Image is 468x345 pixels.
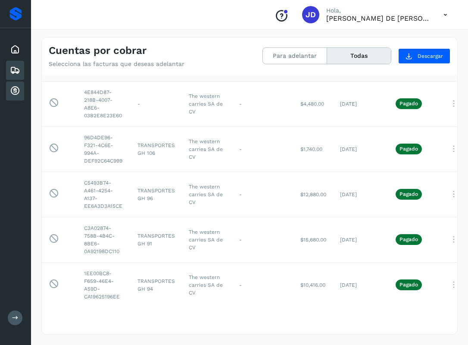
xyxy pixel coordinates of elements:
[182,172,232,217] td: The western carries SA de CV
[232,126,293,172] td: -
[333,172,389,217] td: [DATE]
[293,172,333,217] td: $12,880.00
[49,60,184,68] p: Selecciona las facturas que deseas adelantar
[131,217,182,262] td: TRANSPORTES GH 91
[293,262,333,307] td: $10,416.00
[333,126,389,172] td: [DATE]
[77,81,131,126] td: 4E844D87-218B-4007-A8E6-03B2E8E23E60
[77,126,131,172] td: 96D4DE96-F321-4C6E-994A-DEF92C64C999
[131,172,182,217] td: TRANSPORTES GH 96
[131,81,182,126] td: -
[293,126,333,172] td: $1,740.00
[182,81,232,126] td: The western carries SA de CV
[182,126,232,172] td: The western carries SA de CV
[182,217,232,262] td: The western carries SA de CV
[232,262,293,307] td: -
[131,262,182,307] td: TRANSPORTES GH 94
[77,217,131,262] td: C3A02874-758B-4B4C-8BE6-0A92198DC110
[293,217,333,262] td: $15,680.00
[418,52,443,60] span: Descargar
[293,81,333,126] td: $4,480.00
[131,126,182,172] td: TRANSPORTES GH 106
[399,100,418,107] p: Pagado
[399,146,418,152] p: Pagado
[399,282,418,288] p: Pagado
[232,81,293,126] td: -
[399,236,418,242] p: Pagado
[326,7,430,14] p: Hola,
[232,217,293,262] td: -
[6,40,24,59] div: Inicio
[182,262,232,307] td: The western carries SA de CV
[333,81,389,126] td: [DATE]
[77,262,131,307] td: 1EE00BC8-F659-46E4-A59D-CA19625196EE
[327,48,391,64] button: Todas
[398,48,450,64] button: Descargar
[333,217,389,262] td: [DATE]
[6,61,24,80] div: Embarques
[399,191,418,197] p: Pagado
[6,82,24,100] div: Cuentas por cobrar
[263,48,327,64] button: Para adelantar
[333,262,389,307] td: [DATE]
[326,14,430,22] p: JOSE DE JESUS GONZALEZ HERNANDEZ
[232,172,293,217] td: -
[49,44,147,57] h4: Cuentas por cobrar
[77,172,131,217] td: C5493B74-A461-4254-A137-EE6A3D3A15CE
